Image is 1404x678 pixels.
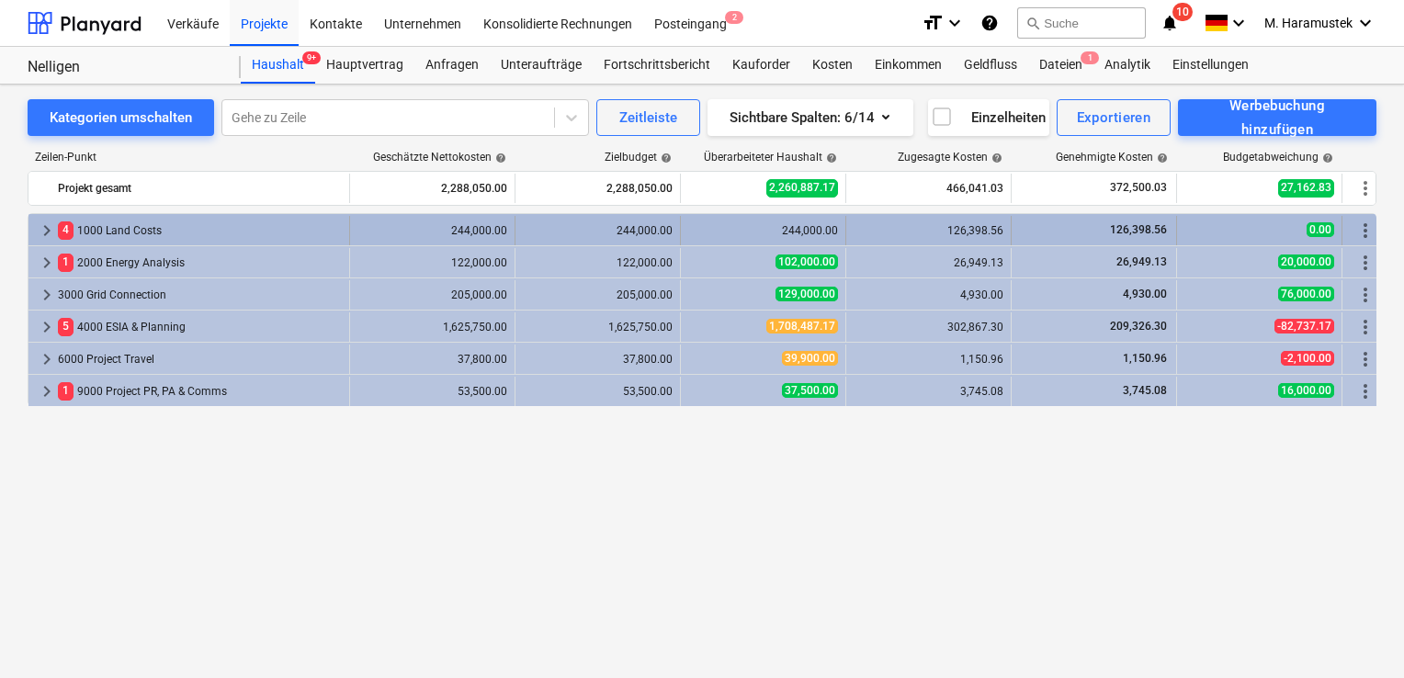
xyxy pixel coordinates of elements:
[1198,94,1356,142] div: Werbebuchung hinzufügen
[776,287,838,301] span: 129,000.00
[1161,47,1260,84] a: Einstellungen
[241,47,315,84] a: Haushalt9+
[1178,99,1376,136] button: Werbebuchung hinzufügen
[241,47,315,84] div: Haushalt
[1354,252,1376,274] span: Mehr Aktionen
[523,321,673,333] div: 1,625,750.00
[1312,590,1404,678] div: Chat-Widget
[782,351,838,366] span: 39,900.00
[414,47,490,84] a: Anfragen
[357,353,507,366] div: 37,800.00
[58,318,74,335] span: 5
[605,151,672,164] div: Zielbudget
[1108,180,1169,196] span: 372,500.03
[1172,3,1193,21] span: 10
[1017,7,1146,39] button: Suche
[1077,106,1151,130] div: Exportieren
[730,106,891,130] div: Sichtbare Spalten : 6/14
[36,220,58,242] span: keyboard_arrow_right
[357,385,507,398] div: 53,500.00
[1025,16,1040,30] span: search
[708,99,913,136] button: Sichtbare Spalten:6/14
[28,58,219,77] div: Nelligen
[1228,12,1250,34] i: keyboard_arrow_down
[1028,47,1093,84] div: Dateien
[988,153,1002,164] span: help
[1278,287,1334,301] span: 76,000.00
[854,385,1003,398] div: 3,745.08
[58,221,74,239] span: 4
[657,153,672,164] span: help
[1354,316,1376,338] span: Mehr Aktionen
[721,47,801,84] a: Kauforder
[58,382,74,400] span: 1
[1223,151,1333,164] div: Budgetabweichung
[523,353,673,366] div: 37,800.00
[523,256,673,269] div: 122,000.00
[50,106,192,130] div: Kategorien umschalten
[357,224,507,237] div: 244,000.00
[58,312,342,342] div: 4000 ESIA & Planning
[1354,177,1376,199] span: Mehr Aktionen
[36,348,58,370] span: keyboard_arrow_right
[357,321,507,333] div: 1,625,750.00
[704,151,837,164] div: Überarbeiteter Haushalt
[28,99,214,136] button: Kategorien umschalten
[1274,319,1334,333] span: -82,737.17
[1354,284,1376,306] span: Mehr Aktionen
[822,153,837,164] span: help
[801,47,864,84] a: Kosten
[1354,220,1376,242] span: Mehr Aktionen
[1354,348,1376,370] span: Mehr Aktionen
[1093,47,1161,84] a: Analytik
[1121,384,1169,397] span: 3,745.08
[1108,223,1169,236] span: 126,398.56
[922,12,944,34] i: format_size
[593,47,721,84] div: Fortschrittsbericht
[854,256,1003,269] div: 26,949.13
[58,216,342,245] div: 1000 Land Costs
[980,12,999,34] i: Wissensbasis
[1121,352,1169,365] span: 1,150.96
[523,224,673,237] div: 244,000.00
[854,288,1003,301] div: 4,930.00
[58,174,342,203] div: Projekt gesamt
[766,319,838,333] span: 1,708,487.17
[1354,12,1376,34] i: keyboard_arrow_down
[782,383,838,398] span: 37,500.00
[898,151,1002,164] div: Zugesagte Kosten
[1153,153,1168,164] span: help
[492,153,506,164] span: help
[1115,255,1169,268] span: 26,949.13
[36,316,58,338] span: keyboard_arrow_right
[373,151,506,164] div: Geschätzte Nettokosten
[58,280,342,310] div: 3000 Grid Connection
[864,47,953,84] a: Einkommen
[854,353,1003,366] div: 1,150.96
[36,284,58,306] span: keyboard_arrow_right
[688,224,838,237] div: 244,000.00
[357,288,507,301] div: 205,000.00
[490,47,593,84] a: Unteraufträge
[357,174,507,203] div: 2,288,050.00
[36,380,58,402] span: keyboard_arrow_right
[1108,320,1169,333] span: 209,326.30
[766,179,838,197] span: 2,260,887.17
[28,151,349,164] div: Zeilen-Punkt
[1278,383,1334,398] span: 16,000.00
[1312,590,1404,678] iframe: Chat Widget
[1307,222,1334,237] span: 0.00
[854,174,1003,203] div: 466,041.03
[58,248,342,277] div: 2000 Energy Analysis
[1278,254,1334,269] span: 20,000.00
[1081,51,1099,64] span: 1
[1319,153,1333,164] span: help
[776,254,838,269] span: 102,000.00
[58,254,74,271] span: 1
[619,106,677,130] div: Zeitleiste
[854,321,1003,333] div: 302,867.30
[58,377,342,406] div: 9000 Project PR, PA & Comms
[944,12,966,34] i: keyboard_arrow_down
